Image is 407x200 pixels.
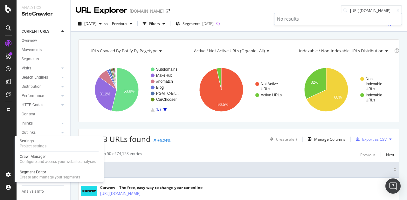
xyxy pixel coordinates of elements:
[173,19,216,29] button: Segments[DATE]
[22,65,31,72] div: Visits
[17,138,101,149] a: SettingsProject settings
[314,137,345,142] div: Manage Columns
[386,152,394,158] div: Next
[22,83,59,90] a: Distribution
[156,67,177,72] text: Subdomains
[22,102,59,108] a: HTTP Codes
[360,152,376,158] div: Previous
[277,16,399,22] div: No results
[22,93,59,99] a: Performance
[22,74,59,81] a: Search Engines
[100,190,141,197] a: [URL][DOMAIN_NAME]
[311,80,318,85] text: 32%
[100,92,110,96] text: 31.2%
[22,188,44,195] div: Analysis Info
[81,186,97,196] img: main image
[20,154,96,159] div: Crawl Manager
[83,151,142,158] div: Showing 1 to 50 of 74,123 entries
[20,175,80,180] div: Create and manage your segments
[22,111,66,118] a: Content
[366,98,375,102] text: URLs
[83,62,185,117] svg: A chart.
[100,185,203,190] div: Carwow | The free, easy way to change your car online
[156,85,164,90] text: Blog
[83,134,151,144] span: 74,123 URLs found
[22,111,35,118] div: Content
[22,10,65,18] div: SiteCrawler
[183,21,200,26] span: Segments
[385,178,401,194] div: Open Intercom Messenger
[156,91,179,96] text: PGMTC-Br…
[22,56,66,62] a: Segments
[202,21,214,26] div: [DATE]
[22,83,42,90] div: Distribution
[156,97,177,102] text: CarChooser
[22,37,37,44] div: Overview
[20,159,96,164] div: Configure and access your website analyses
[22,120,33,127] div: Inlinks
[217,102,228,107] text: 96.5%
[341,5,402,16] input: Find a URL
[261,87,270,91] text: URLs
[76,19,104,29] button: [DATE]
[334,95,342,100] text: 68%
[88,46,179,56] h4: URLs Crawled By Botify By pagetype
[20,139,46,144] div: Settings
[22,74,48,81] div: Search Engines
[124,89,135,94] text: 53.8%
[366,93,382,97] text: Indexable
[22,129,59,136] a: Outlinks
[22,129,36,136] div: Outlinks
[22,65,59,72] a: Visits
[22,37,66,44] a: Overview
[84,21,97,26] span: 2025 Aug. 22nd
[360,151,376,158] button: Previous
[188,62,289,117] svg: A chart.
[22,102,43,108] div: HTTP Codes
[22,56,39,62] div: Segments
[156,73,173,78] text: MakeHub
[386,151,394,158] button: Next
[22,47,42,53] div: Movements
[104,21,109,26] span: vs
[22,120,59,127] a: Inlinks
[20,170,80,175] div: Segment Editor
[89,48,157,54] span: URLs Crawled By Botify By pagetype
[194,48,265,54] span: Active / Not Active URLs (organic - all)
[261,93,282,97] text: Active URLs
[366,77,374,81] text: Non-
[156,79,173,84] text: #nomatch
[22,47,66,53] a: Movements
[22,5,65,10] div: Analytics
[76,5,127,16] div: URL Explorer
[156,107,162,112] text: 1/7
[109,19,135,29] button: Previous
[261,82,278,86] text: Not Active
[276,137,297,142] div: Create alert
[149,21,160,26] div: Filters
[293,62,394,117] svg: A chart.
[267,134,297,144] button: Create alert
[166,9,170,13] div: arrow-right-arrow-left
[22,188,66,195] a: Analysis Info
[81,167,392,172] span: URL Card
[193,46,284,56] h4: Active / Not Active URLs
[130,8,164,14] div: [DOMAIN_NAME]
[17,169,101,180] a: Segment EditorCreate and manage your segments
[20,144,46,149] div: Project settings
[353,134,387,144] button: Export as CSV
[305,135,345,143] button: Manage Columns
[157,138,170,143] div: +6.24%
[22,28,59,35] a: CURRENT URLS
[22,93,44,99] div: Performance
[366,87,375,91] text: URLs
[109,21,127,26] span: Previous
[366,82,382,86] text: Indexable
[362,137,387,142] div: Export as CSV
[299,48,383,54] span: Indexable / Non-Indexable URLs distribution
[22,28,49,35] div: CURRENT URLS
[140,19,168,29] button: Filters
